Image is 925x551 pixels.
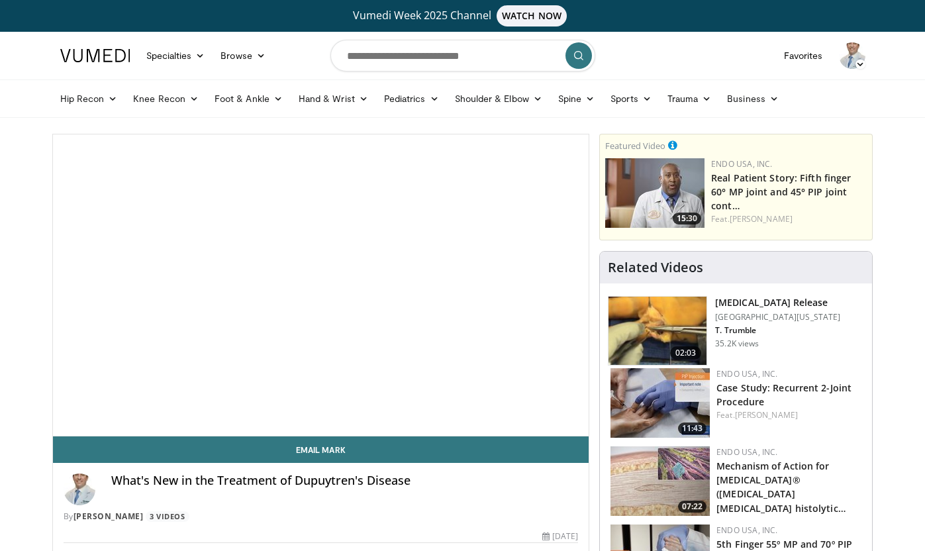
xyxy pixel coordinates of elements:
[447,85,550,112] a: Shoulder & Elbow
[52,85,126,112] a: Hip Recon
[64,511,579,523] div: By
[73,511,144,522] a: [PERSON_NAME]
[213,42,273,69] a: Browse
[497,5,567,26] span: WATCH NOW
[146,511,189,523] a: 3 Videos
[62,5,863,26] a: Vumedi Week 2025 ChannelWATCH NOW
[711,158,772,170] a: Endo USA, Inc.
[605,158,705,228] a: 15:30
[53,134,589,436] video-js: Video Player
[719,85,787,112] a: Business
[716,525,777,536] a: Endo USA, Inc.
[715,325,840,336] p: T. Trumble
[605,140,665,152] small: Featured Video
[711,213,867,225] div: Feat.
[610,446,710,516] a: 07:22
[111,474,579,488] h4: What's New in the Treatment of Dupuytren's Disease
[735,409,798,421] a: [PERSON_NAME]
[659,85,720,112] a: Trauma
[673,213,701,225] span: 15:30
[53,436,589,463] a: Email Mark
[678,423,706,434] span: 11:43
[542,530,578,542] div: [DATE]
[610,446,710,516] img: 4f28c07a-856f-4770-928d-01fbaac11ded.150x105_q85_crop-smart_upscale.jpg
[64,474,95,505] img: Avatar
[207,85,291,112] a: Foot & Ankle
[608,296,864,366] a: 02:03 [MEDICAL_DATA] Release [GEOGRAPHIC_DATA][US_STATE] T. Trumble 35.2K views
[610,368,710,438] a: 11:43
[609,297,706,366] img: 38790_0000_3.png.150x105_q85_crop-smart_upscale.jpg
[716,460,846,514] a: Mechanism of Action for [MEDICAL_DATA]® ([MEDICAL_DATA] [MEDICAL_DATA] histolytic…
[60,49,130,62] img: VuMedi Logo
[730,213,793,225] a: [PERSON_NAME]
[715,338,759,349] p: 35.2K views
[716,368,777,379] a: Endo USA, Inc.
[715,296,840,309] h3: [MEDICAL_DATA] Release
[603,85,659,112] a: Sports
[550,85,603,112] a: Spine
[678,501,706,513] span: 07:22
[605,158,705,228] img: 55d69904-dd48-4cb8-9c2d-9fd278397143.150x105_q85_crop-smart_upscale.jpg
[715,312,840,323] p: [GEOGRAPHIC_DATA][US_STATE]
[291,85,376,112] a: Hand & Wrist
[716,409,861,421] div: Feat.
[330,40,595,72] input: Search topics, interventions
[670,346,702,360] span: 02:03
[716,446,777,458] a: Endo USA, Inc.
[839,42,865,69] img: Avatar
[125,85,207,112] a: Knee Recon
[716,381,852,408] a: Case Study: Recurrent 2-Joint Procedure
[711,172,851,212] a: Real Patient Story: Fifth finger 60° MP joint and 45° PIP joint cont…
[138,42,213,69] a: Specialties
[376,85,447,112] a: Pediatrics
[776,42,831,69] a: Favorites
[610,368,710,438] img: 5ba3bb49-dd9f-4125-9852-d42629a0b25e.150x105_q85_crop-smart_upscale.jpg
[608,260,703,275] h4: Related Videos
